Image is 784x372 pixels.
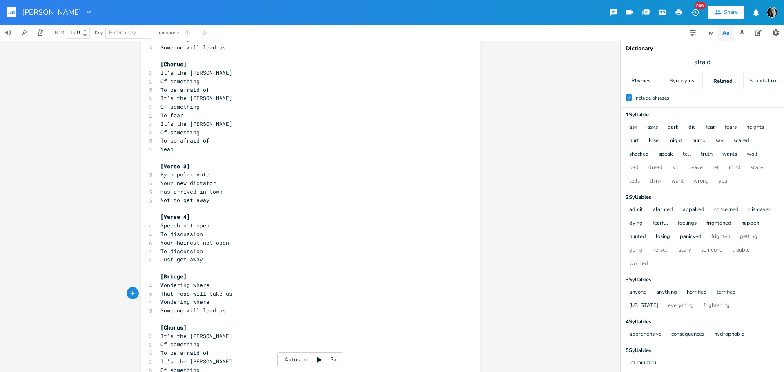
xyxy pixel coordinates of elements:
button: everything [668,303,694,310]
button: hydrophobic [714,331,744,338]
div: 4 Syllable s [626,319,779,325]
span: To be afraid of [160,137,209,144]
span: Wondering where [160,35,209,42]
button: New [687,5,703,20]
button: mind [729,165,741,172]
span: [PERSON_NAME] [22,9,81,16]
div: 3 Syllable s [626,277,779,283]
div: 3x [326,352,341,367]
span: Has arrived in town [160,188,223,195]
button: wants [722,151,737,158]
span: To fear [160,111,183,119]
div: Autoscroll [277,352,343,367]
span: Just get away [160,256,203,263]
button: dying [629,220,643,227]
button: dismayed [748,207,772,214]
button: ask [629,124,637,131]
button: worried [629,261,648,267]
button: frightened [706,220,731,227]
button: bad [629,165,639,172]
div: 1 Syllable [626,112,779,118]
button: [US_STATE] [629,303,658,310]
div: Dictionary [626,46,779,51]
span: It's the [PERSON_NAME] [160,332,232,340]
button: might [668,138,682,145]
span: To be afraid of [160,86,209,94]
button: dread [648,165,663,172]
button: intimidated [629,360,657,367]
button: getting [740,234,757,241]
span: It's the [PERSON_NAME] [160,69,232,76]
button: consequences [671,331,704,338]
button: appalled [683,207,704,214]
button: fears [725,124,737,131]
span: Someone will lead us [160,44,226,51]
button: die [688,124,696,131]
span: It's the [PERSON_NAME] [160,120,232,127]
button: hunted [629,234,646,241]
span: Speech not open [160,222,209,229]
button: think [650,178,661,185]
button: you [719,178,727,185]
button: truth [701,151,713,158]
button: leave [690,165,703,172]
button: hurt [629,138,639,145]
button: anyone [629,289,646,296]
button: alarmed [653,207,673,214]
button: tells [629,178,640,185]
span: [Verse 4] [160,213,190,221]
span: Wondering where [160,298,209,305]
button: kill [673,165,680,172]
button: scared [733,138,749,145]
span: [Chorus] [160,324,187,331]
span: Of something [160,129,200,136]
button: losing [656,234,670,241]
button: panicked [680,234,702,241]
button: trouble [732,247,750,254]
span: Someone will lead us [160,307,226,314]
div: 2 Syllable s [626,195,779,200]
span: Your haircut not open [160,239,229,246]
button: speak [659,151,673,158]
span: [Chorus] [160,60,187,68]
span: Of something [160,341,200,348]
span: afraid [694,58,710,67]
div: Include phrases [635,96,669,100]
span: Your new dictator [160,179,216,187]
span: To be afraid of [160,349,209,356]
button: lose [649,138,659,145]
button: feelings [678,220,697,227]
button: shocked [629,151,649,158]
button: frightening [704,303,730,310]
span: [Bridge] [160,273,187,280]
div: Rhymes [621,73,661,89]
button: want [671,178,684,185]
div: Transpose [156,30,179,35]
button: frighten [711,234,730,241]
button: concerned [714,207,739,214]
button: herself [653,247,669,254]
button: horrified [687,289,707,296]
button: scary [679,247,691,254]
img: RTW72 [767,7,777,18]
div: Sounds Like [744,73,784,89]
button: scare [751,165,763,172]
button: fearful [653,220,668,227]
button: admit [629,207,643,214]
span: Yeah [160,145,174,153]
div: Synonyms [661,73,702,89]
div: 5 Syllable s [626,348,779,353]
button: say [715,138,724,145]
div: Key [95,30,103,35]
span: It's the [PERSON_NAME] [160,94,232,102]
div: Related [703,73,743,89]
span: To discussion [160,247,203,255]
button: anything [656,289,677,296]
button: terrified [717,289,736,296]
button: wrong [693,178,709,185]
button: apprehensive [629,331,661,338]
span: Of something [160,78,200,85]
button: tell [683,151,691,158]
span: Of something [160,103,200,110]
button: fear [706,124,715,131]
